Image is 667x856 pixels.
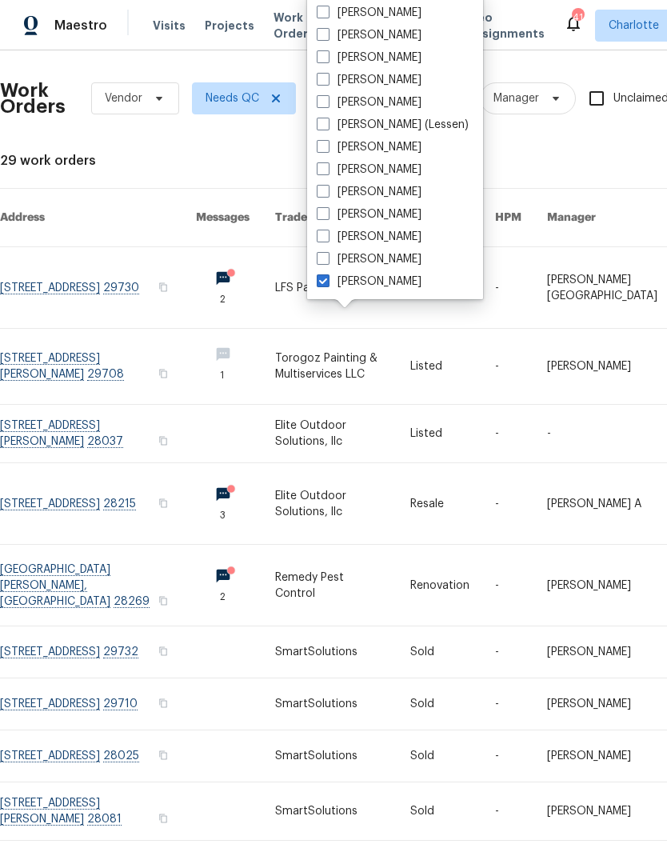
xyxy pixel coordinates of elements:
label: [PERSON_NAME] [317,139,421,155]
td: SmartSolutions [262,678,397,730]
div: 41 [572,10,583,26]
span: Charlotte [609,18,659,34]
button: Copy Address [156,366,170,381]
label: [PERSON_NAME] [317,274,421,290]
td: - [482,463,534,545]
td: - [482,730,534,782]
td: Torogoz Painting & Multiservices LLC [262,329,397,405]
td: - [482,247,534,329]
td: SmartSolutions [262,782,397,841]
label: [PERSON_NAME] [317,229,421,245]
td: Sold [397,730,482,782]
label: [PERSON_NAME] [317,184,421,200]
button: Copy Address [156,644,170,658]
label: [PERSON_NAME] [317,5,421,21]
span: Needs QC [206,90,259,106]
td: - [482,405,534,463]
td: Resale [397,463,482,545]
td: - [482,782,534,841]
td: Sold [397,782,482,841]
button: Copy Address [156,280,170,294]
td: Sold [397,678,482,730]
td: Elite Outdoor Solutions, llc [262,463,397,545]
button: Copy Address [156,496,170,510]
th: Trade Partner [262,189,397,247]
label: [PERSON_NAME] [317,50,421,66]
th: HPM [482,189,534,247]
span: Work Orders [274,10,314,42]
label: [PERSON_NAME] [317,94,421,110]
td: Sold [397,626,482,678]
th: Messages [183,189,262,247]
td: LFS Partners, Inc. [262,247,397,329]
span: Geo Assignments [468,10,545,42]
span: Visits [153,18,186,34]
td: Listed [397,405,482,463]
td: SmartSolutions [262,626,397,678]
td: - [482,329,534,405]
td: - [482,545,534,626]
button: Copy Address [156,434,170,448]
label: [PERSON_NAME] [317,162,421,178]
td: Listed [397,329,482,405]
span: Projects [205,18,254,34]
button: Copy Address [156,811,170,826]
label: [PERSON_NAME] (Lessen) [317,117,469,133]
td: SmartSolutions [262,730,397,782]
span: Manager [493,90,539,106]
label: [PERSON_NAME] [317,251,421,267]
td: Elite Outdoor Solutions, llc [262,405,397,463]
label: [PERSON_NAME] [317,72,421,88]
button: Copy Address [156,594,170,608]
span: Vendor [105,90,142,106]
td: Renovation [397,545,482,626]
td: - [482,626,534,678]
button: Copy Address [156,696,170,710]
label: [PERSON_NAME] [317,27,421,43]
label: [PERSON_NAME] [317,206,421,222]
td: - [482,678,534,730]
span: Maestro [54,18,107,34]
button: Copy Address [156,748,170,762]
td: Remedy Pest Control [262,545,397,626]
